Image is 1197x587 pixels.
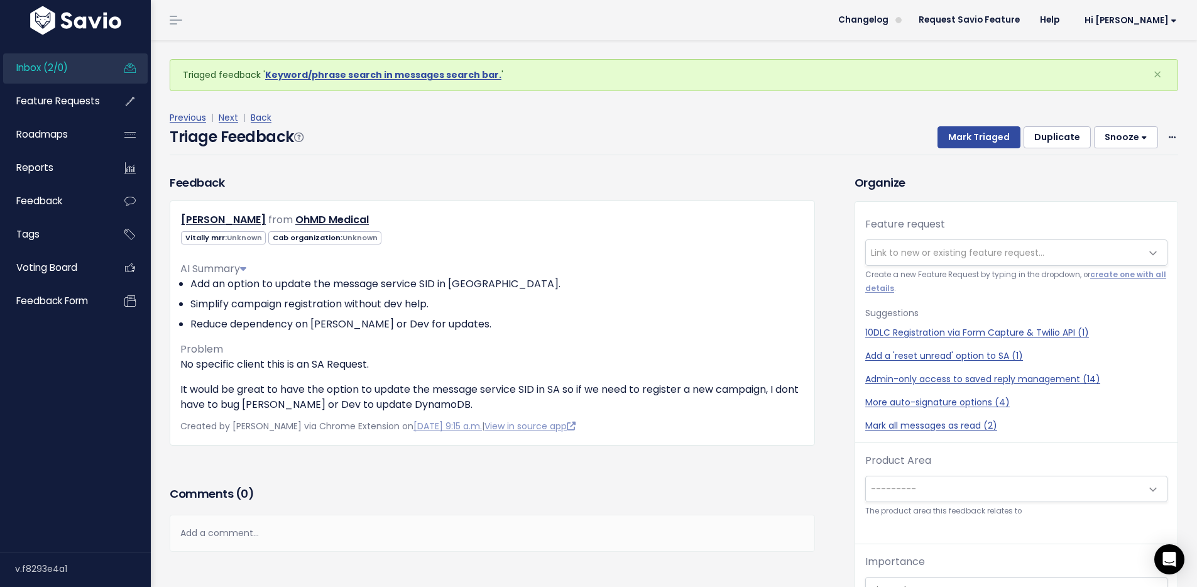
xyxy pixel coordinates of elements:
button: Duplicate [1024,126,1091,149]
a: Feedback form [3,287,104,315]
a: Admin-only access to saved reply management (14) [865,373,1167,386]
span: Roadmaps [16,128,68,141]
span: | [241,111,248,124]
a: Keyword/phrase search in messages search bar. [265,69,501,81]
span: Unknown [227,233,262,243]
a: create one with all details [865,270,1166,293]
p: Suggestions [865,305,1167,321]
small: The product area this feedback relates to [865,505,1167,518]
span: 0 [241,486,248,502]
button: Close [1140,60,1174,90]
li: Add an option to update the message service SID in [GEOGRAPHIC_DATA]. [190,277,804,292]
a: Voting Board [3,253,104,282]
span: | [209,111,216,124]
div: v.f8293e4a1 [15,552,151,585]
span: AI Summary [180,261,246,276]
span: Cab organization: [268,231,381,244]
a: Hi [PERSON_NAME] [1069,11,1187,30]
span: Feedback form [16,294,88,307]
div: Add a comment... [170,515,815,552]
li: Reduce dependency on [PERSON_NAME] or Dev for updates. [190,317,804,332]
h3: Comments ( ) [170,485,815,503]
h3: Organize [855,174,1178,191]
label: Importance [865,554,925,569]
a: Inbox (2/0) [3,53,104,82]
div: Triaged feedback ' ' [170,59,1178,91]
span: Hi [PERSON_NAME] [1085,16,1177,25]
span: × [1153,64,1162,85]
span: Tags [16,228,40,241]
li: Simplify campaign registration without dev help. [190,297,804,312]
a: Add a 'reset unread' option to SA (1) [865,349,1167,363]
a: More auto-signature options (4) [865,396,1167,409]
a: [DATE] 9:15 a.m. [413,420,482,432]
a: Request Savio Feature [909,11,1030,30]
button: Mark Triaged [937,126,1020,149]
a: View in source app [484,420,576,432]
img: logo-white.9d6f32f41409.svg [27,6,124,35]
p: It would be great to have the option to update the message service SID in SA so if we need to reg... [180,382,804,412]
button: Snooze [1094,126,1158,149]
span: Changelog [838,16,888,25]
span: Unknown [342,233,378,243]
span: Voting Board [16,261,77,274]
small: Create a new Feature Request by typing in the dropdown, or . [865,268,1167,295]
span: Link to new or existing feature request... [871,246,1044,259]
span: Inbox (2/0) [16,61,68,74]
span: Reports [16,161,53,174]
div: Open Intercom Messenger [1154,544,1184,574]
a: Help [1030,11,1069,30]
a: Tags [3,220,104,249]
span: Problem [180,342,223,356]
a: [PERSON_NAME] [181,212,266,227]
h4: Triage Feedback [170,126,303,148]
a: Mark all messages as read (2) [865,419,1167,432]
span: from [268,212,293,227]
label: Feature request [865,217,945,232]
label: Product Area [865,453,931,468]
p: No specific client this is an SA Request. [180,357,804,372]
span: --------- [871,483,916,495]
a: OhMD Medical [295,212,369,227]
a: Feedback [3,187,104,216]
a: Feature Requests [3,87,104,116]
span: Feedback [16,194,62,207]
span: Created by [PERSON_NAME] via Chrome Extension on | [180,420,576,432]
a: Roadmaps [3,120,104,149]
span: Feature Requests [16,94,100,107]
h3: Feedback [170,174,224,191]
span: Vitally mrr: [181,231,266,244]
a: Reports [3,153,104,182]
a: Back [251,111,271,124]
a: 10DLC Registration via Form Capture & Twilio API (1) [865,326,1167,339]
a: Next [219,111,238,124]
a: Previous [170,111,206,124]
